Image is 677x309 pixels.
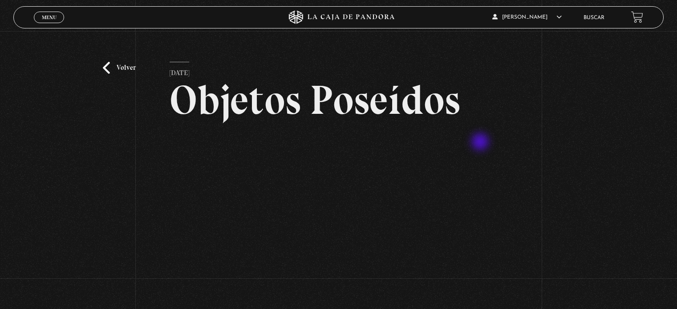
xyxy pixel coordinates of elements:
a: View your shopping cart [631,11,643,23]
h2: Objetos Poseídos [170,80,507,120]
p: [DATE] [170,62,189,80]
span: Menu [42,15,57,20]
span: [PERSON_NAME] [492,15,562,20]
span: Cerrar [39,22,60,28]
a: Volver [103,62,136,74]
a: Buscar [584,15,604,20]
